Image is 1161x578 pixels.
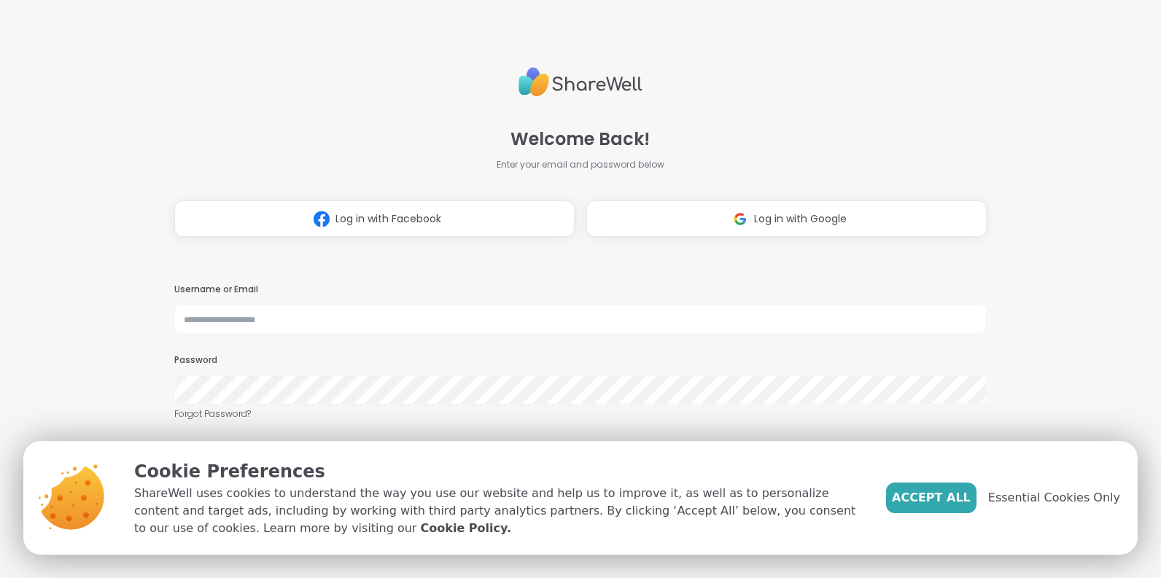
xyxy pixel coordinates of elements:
button: Log in with Facebook [174,200,575,237]
button: Accept All [886,483,976,513]
span: Log in with Google [754,211,847,227]
button: Log in with Google [586,200,987,237]
p: ShareWell uses cookies to understand the way you use our website and help us to improve it, as we... [134,485,863,537]
h3: Password [174,354,987,367]
p: Cookie Preferences [134,458,863,485]
h3: Username or Email [174,284,987,296]
span: Enter your email and password below [497,158,664,171]
img: ShareWell Logomark [308,206,335,233]
span: Welcome Back! [510,126,650,152]
img: ShareWell Logomark [726,206,754,233]
img: ShareWell Logo [519,61,642,103]
span: Log in with Facebook [335,211,441,227]
span: Accept All [892,489,971,507]
a: Forgot Password? [174,407,987,421]
span: Essential Cookies Only [988,489,1120,507]
a: Cookie Policy. [421,520,511,537]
